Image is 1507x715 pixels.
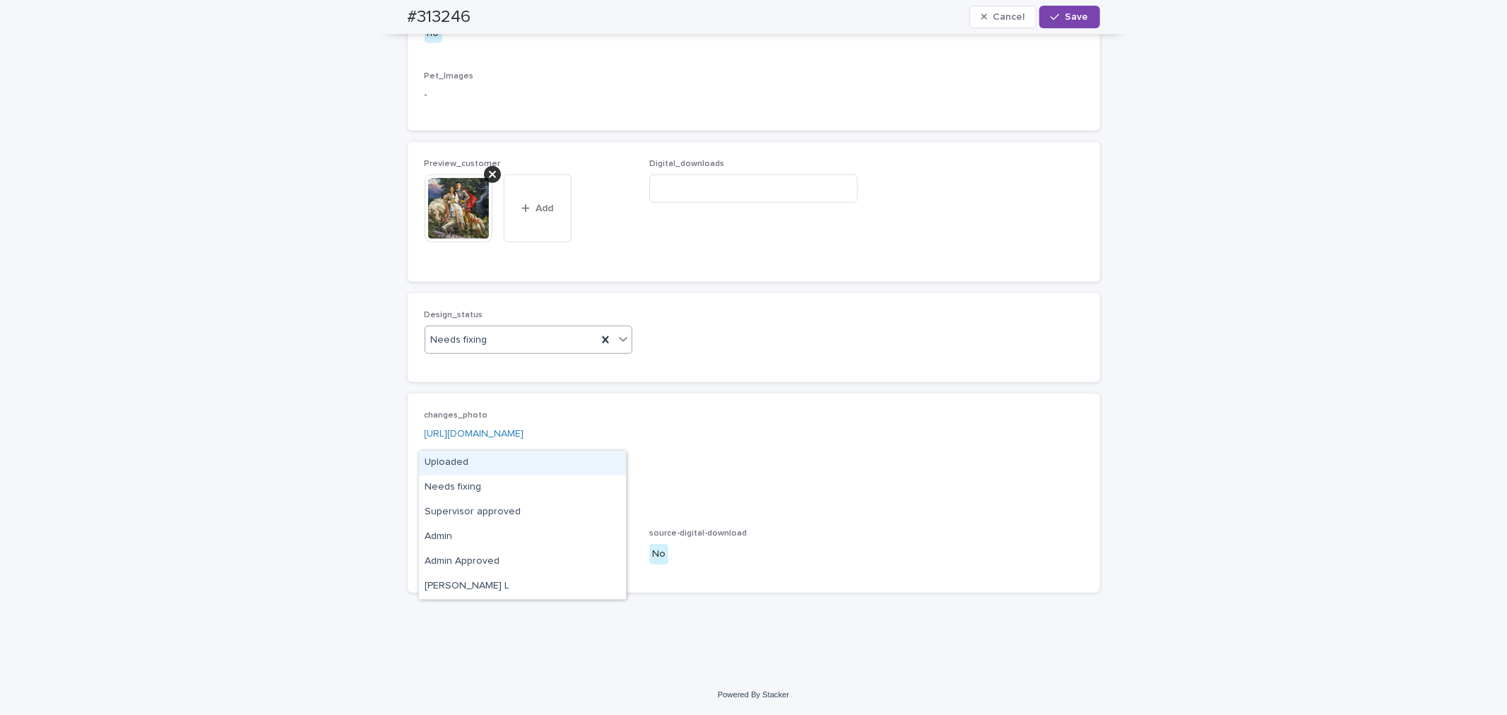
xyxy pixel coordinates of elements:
[504,175,572,242] button: Add
[419,475,626,500] div: Needs fixing
[419,574,626,599] div: Ritch L
[718,690,789,699] a: Powered By Stacker
[425,311,483,319] span: Design_status
[425,429,524,439] a: [URL][DOMAIN_NAME]
[993,12,1024,22] span: Cancel
[425,72,474,81] span: Pet_Images
[649,544,668,565] div: No
[536,203,553,213] span: Add
[419,451,626,475] div: Uploaded
[431,333,487,348] span: Needs fixing
[425,160,501,168] span: Preview_customer
[969,6,1037,28] button: Cancel
[419,500,626,525] div: Supervisor approved
[419,550,626,574] div: Admin Approved
[649,529,747,538] span: source-digital-download
[425,485,1083,500] p: -
[1039,6,1099,28] button: Save
[425,411,488,420] span: changes_photo
[649,160,724,168] span: Digital_downloads
[408,7,471,28] h2: #313246
[425,88,1083,102] p: -
[1065,12,1089,22] span: Save
[419,525,626,550] div: Admin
